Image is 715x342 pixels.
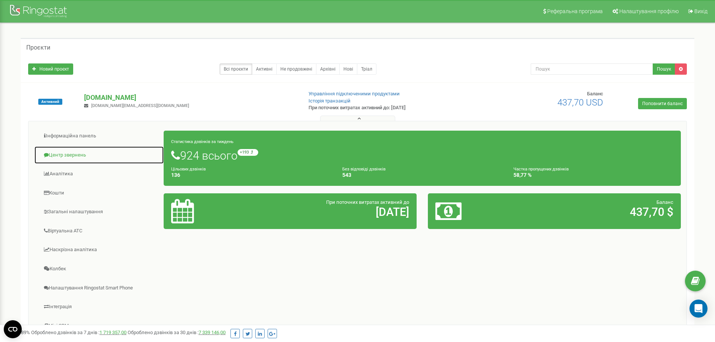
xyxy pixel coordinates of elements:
a: Новий проєкт [28,63,73,75]
a: 7 339 146,00 [199,330,226,335]
h2: 437,70 $ [518,206,673,218]
h2: [DATE] [254,206,409,218]
h5: Проєкти [26,44,50,51]
a: Налаштування Ringostat Smart Phone [34,279,164,297]
a: Архівні [316,63,340,75]
span: 437,70 USD [557,97,603,108]
span: Активний [38,99,62,105]
span: Оброблено дзвінків за 7 днів : [31,330,126,335]
h4: 58,77 % [513,172,673,178]
span: Вихід [694,8,707,14]
small: Статистика дзвінків за тиждень [171,139,233,144]
span: [DOMAIN_NAME][EMAIL_ADDRESS][DOMAIN_NAME] [91,103,189,108]
small: Частка пропущених дзвінків [513,167,569,172]
small: +193 [238,149,258,156]
a: Управління підключеними продуктами [309,91,400,96]
span: Оброблено дзвінків за 30 днів : [128,330,226,335]
a: Віртуальна АТС [34,222,164,240]
a: Колбек [34,260,164,278]
a: Історія транзакцій [309,98,351,104]
h4: 136 [171,172,331,178]
p: При поточних витратах активний до: [DATE] [309,104,465,111]
a: Активні [252,63,277,75]
a: Не продовжені [276,63,316,75]
a: Аналiтика [34,165,164,183]
span: Реферальна програма [547,8,603,14]
a: Поповнити баланс [638,98,687,109]
small: Без відповіді дзвінків [342,167,385,172]
a: Наскрізна аналітика [34,241,164,259]
span: При поточних витратах активний до [326,199,409,205]
a: Mini CRM [34,317,164,335]
p: [DOMAIN_NAME] [84,93,296,102]
span: Налаштування профілю [619,8,679,14]
a: Загальні налаштування [34,203,164,221]
span: Баланс [587,91,603,96]
a: Інтеграція [34,298,164,316]
span: Баланс [656,199,673,205]
input: Пошук [531,63,653,75]
a: Інформаційна панель [34,127,164,145]
div: Open Intercom Messenger [689,300,707,318]
button: Пошук [653,63,675,75]
a: Нові [339,63,357,75]
a: Всі проєкти [220,63,252,75]
a: Тріал [357,63,376,75]
a: Кошти [34,184,164,202]
h1: 924 всього [171,149,673,162]
small: Цільових дзвінків [171,167,206,172]
a: 1 719 357,00 [99,330,126,335]
h4: 543 [342,172,502,178]
button: Open CMP widget [4,320,22,338]
a: Центр звернень [34,146,164,164]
